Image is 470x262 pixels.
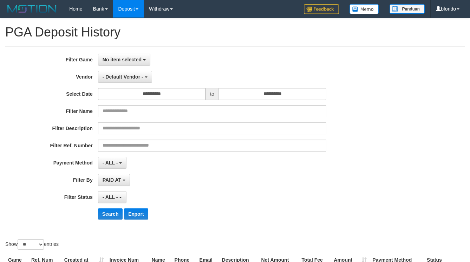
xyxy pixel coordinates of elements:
img: MOTION_logo.png [5,4,59,14]
button: PAID AT [98,174,130,186]
img: panduan.png [390,4,425,14]
button: Search [98,208,123,220]
img: Button%20Memo.svg [350,4,379,14]
h1: PGA Deposit History [5,25,465,39]
span: to [205,88,219,100]
button: - ALL - [98,191,126,203]
button: - ALL - [98,157,126,169]
button: No item selected [98,54,150,66]
img: Feedback.jpg [304,4,339,14]
button: Export [124,208,148,220]
span: - ALL - [103,160,118,166]
select: Showentries [18,239,44,250]
label: Show entries [5,239,59,250]
button: - Default Vendor - [98,71,152,83]
span: No item selected [103,57,142,62]
span: PAID AT [103,177,121,183]
span: - ALL - [103,194,118,200]
span: - Default Vendor - [103,74,143,80]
